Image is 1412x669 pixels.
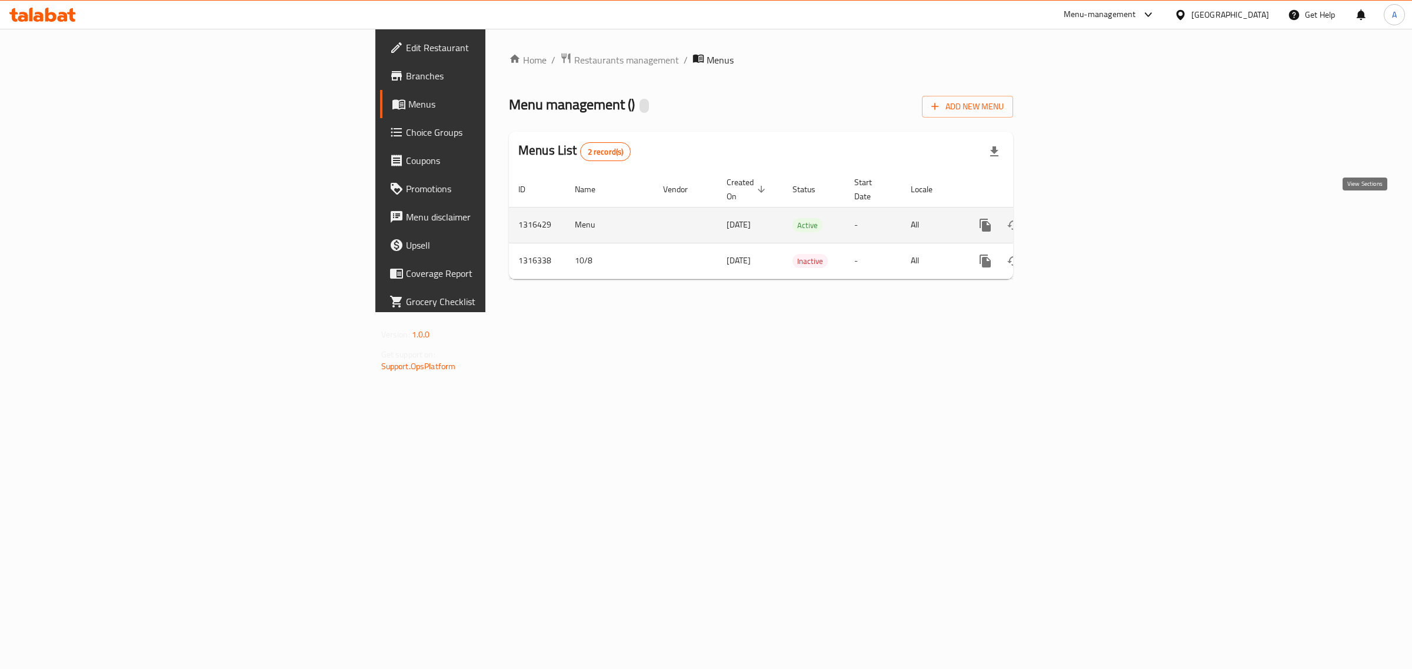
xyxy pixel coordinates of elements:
[380,34,611,62] a: Edit Restaurant
[971,247,1000,275] button: more
[509,52,1013,68] nav: breadcrumb
[518,182,541,196] span: ID
[380,259,611,287] a: Coverage Report
[845,207,901,243] td: -
[380,175,611,203] a: Promotions
[1392,8,1397,21] span: A
[845,243,901,279] td: -
[408,97,602,111] span: Menus
[380,231,611,259] a: Upsell
[792,255,828,268] span: Inactive
[406,210,602,224] span: Menu disclaimer
[380,287,611,316] a: Grocery Checklist
[575,182,611,196] span: Name
[911,182,948,196] span: Locale
[509,172,1094,279] table: enhanced table
[380,118,611,146] a: Choice Groups
[406,41,602,55] span: Edit Restaurant
[901,207,962,243] td: All
[971,211,1000,239] button: more
[406,182,602,196] span: Promotions
[380,146,611,175] a: Coupons
[560,52,679,68] a: Restaurants management
[901,243,962,279] td: All
[380,62,611,90] a: Branches
[574,53,679,67] span: Restaurants management
[792,218,822,232] div: Active
[1000,211,1028,239] button: Change Status
[684,53,688,67] li: /
[380,90,611,118] a: Menus
[931,99,1004,114] span: Add New Menu
[980,138,1008,166] div: Export file
[792,219,822,232] span: Active
[727,253,751,268] span: [DATE]
[380,203,611,231] a: Menu disclaimer
[792,182,831,196] span: Status
[406,238,602,252] span: Upsell
[406,295,602,309] span: Grocery Checklist
[406,125,602,139] span: Choice Groups
[381,327,410,342] span: Version:
[1064,8,1136,22] div: Menu-management
[854,175,887,203] span: Start Date
[381,359,456,374] a: Support.OpsPlatform
[792,254,828,268] div: Inactive
[581,146,631,158] span: 2 record(s)
[727,175,769,203] span: Created On
[707,53,734,67] span: Menus
[727,217,751,232] span: [DATE]
[406,266,602,280] span: Coverage Report
[922,96,1013,118] button: Add New Menu
[580,142,631,161] div: Total records count
[962,172,1094,208] th: Actions
[381,347,435,362] span: Get support on:
[412,327,430,342] span: 1.0.0
[1191,8,1269,21] div: [GEOGRAPHIC_DATA]
[518,142,631,161] h2: Menus List
[406,153,602,168] span: Coupons
[663,182,703,196] span: Vendor
[406,69,602,83] span: Branches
